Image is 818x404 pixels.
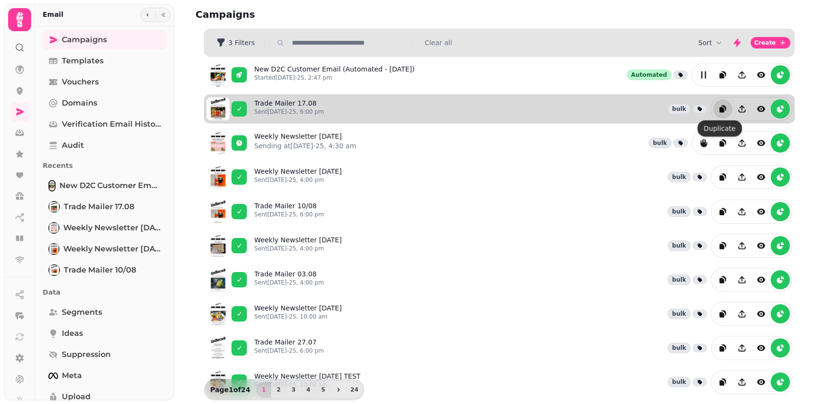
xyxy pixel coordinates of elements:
[43,303,167,322] a: Segments
[43,94,167,113] a: Domains
[350,387,358,392] span: 24
[771,236,790,255] button: reports
[43,72,167,92] a: Vouchers
[713,338,732,357] button: duplicate
[254,141,357,151] p: Sending at [DATE]-25, 4:30 am
[751,338,771,357] button: view
[754,40,776,46] span: Create
[330,381,346,398] button: next
[732,270,751,289] button: Share campaign preview
[346,381,362,398] button: 24
[254,245,342,252] p: Sent [DATE]-25, 4:00 pm
[750,37,790,48] button: Create
[62,328,83,339] span: Ideas
[62,34,107,46] span: Campaigns
[43,30,167,49] a: Campaigns
[62,370,82,381] span: Meta
[207,385,254,394] p: Page 1 of 24
[697,120,742,137] div: Duplicate
[300,381,316,398] button: 4
[732,133,751,153] button: Share campaign preview
[207,268,230,291] img: aHR0cHM6Ly9zdGFtcGVkZS1zZXJ2aWNlLXByb2QtdGVtcGxhdGUtcHJldmlld3MuczMuZXUtd2VzdC0xLmFtYXpvbmF3cy5jb...
[62,97,97,109] span: Domains
[254,211,324,218] p: Sent [DATE]-25, 6:00 pm
[425,38,452,48] button: Clear all
[751,372,771,392] button: view
[771,65,790,84] button: reports
[207,302,230,325] img: aHR0cHM6Ly9zdGFtcGVkZS1zZXJ2aWNlLXByb2QtdGVtcGxhdGUtcHJldmlld3MuczMuZXUtd2VzdC0xLmFtYXpvbmF3cy5jb...
[694,133,713,153] button: reports
[43,366,167,385] a: Meta
[62,76,99,88] span: Vouchers
[254,235,342,256] a: Weekly Newsletter [DATE]Sent[DATE]-25, 4:00 pm
[668,377,690,387] div: bulk
[713,270,732,289] button: duplicate
[751,304,771,323] button: view
[196,8,380,21] h2: Campaigns
[304,387,312,392] span: 4
[271,381,286,398] button: 2
[260,387,267,392] span: 1
[648,138,671,148] div: bulk
[289,387,297,392] span: 3
[254,166,342,188] a: Weekly Newsletter [DATE]Sent[DATE]-25, 4:00 pm
[275,387,282,392] span: 2
[207,336,230,359] img: aHR0cHM6Ly9zdGFtcGVkZS1zZXJ2aWNlLXByb2QtdGVtcGxhdGUtcHJldmlld3MuczMuZXUtd2VzdC0xLmFtYXpvbmF3cy5jb...
[751,99,771,119] button: view
[43,157,167,174] p: Recents
[62,55,104,67] span: Templates
[732,338,751,357] button: Share campaign preview
[49,223,58,233] img: Weekly Newsletter 21.08.25
[751,236,771,255] button: view
[49,244,58,254] img: Weekly Newsletter 12.08.25
[286,381,301,398] button: 3
[43,51,167,71] a: Templates
[319,387,327,392] span: 5
[771,338,790,357] button: reports
[62,349,111,360] span: Suppression
[49,181,55,190] img: New D2C Customer Email (Automated - March 2025)
[254,337,324,358] a: Trade Mailer 27.07Sent[DATE]-25, 6:00 pm
[751,133,771,153] button: view
[713,202,732,221] button: duplicate
[668,240,690,251] div: bulk
[62,140,84,151] span: Audit
[254,303,342,324] a: Weekly Newsletter [DATE]Sent[DATE]-25, 10:00 am
[732,65,751,84] button: Share campaign preview
[315,381,331,398] button: 5
[771,304,790,323] button: reports
[207,97,230,120] img: aHR0cHM6Ly9zdGFtcGVkZS1zZXJ2aWNlLXByb2QtdGVtcGxhdGUtcHJldmlld3MuczMuZXUtd2VzdC0xLmFtYXpvbmF3cy5jb...
[713,236,732,255] button: duplicate
[254,347,324,355] p: Sent [DATE]-25, 6:00 pm
[668,343,690,353] div: bulk
[254,64,415,85] a: New D2C Customer Email (Automated - [DATE])Started[DATE]-25, 2:47 pm
[43,345,167,364] a: Suppression
[771,99,790,119] button: reports
[713,65,732,84] button: duplicate
[254,201,324,222] a: Trade Mailer 10/08Sent[DATE]-25, 6:00 pm
[668,104,690,114] div: bulk
[62,307,102,318] span: Segments
[732,202,751,221] button: Share campaign preview
[254,74,415,82] p: Started [DATE]-25, 2:47 pm
[771,372,790,392] button: reports
[627,70,671,80] div: Automated
[254,371,361,392] a: Weekly Newsletter [DATE] TESTSent[DATE]-25, 10:00 am
[63,243,161,255] span: Weekly Newsletter [DATE]
[254,313,342,321] p: Sent [DATE]-25, 10:00 am
[43,218,167,238] a: Weekly Newsletter 21.08.25Weekly Newsletter [DATE]
[732,236,751,255] button: Share campaign preview
[254,131,357,154] a: Weekly Newsletter [DATE]Sending at[DATE]-25, 4:30 am
[43,115,167,134] a: Verification email history
[713,167,732,187] button: duplicate
[64,264,136,276] span: Trade Mailer 10/08
[256,381,271,398] button: 1
[207,166,230,189] img: aHR0cHM6Ly9zdGFtcGVkZS1zZXJ2aWNlLXByb2QtdGVtcGxhdGUtcHJldmlld3MuczMuZXUtd2VzdC0xLmFtYXpvbmF3cy5jb...
[751,65,771,84] button: view
[43,284,167,301] p: Data
[771,202,790,221] button: reports
[713,372,732,392] button: duplicate
[229,39,255,46] span: 3 Filters
[254,176,342,184] p: Sent [DATE]-25, 4:00 pm
[207,200,230,223] img: aHR0cHM6Ly9zdGFtcGVkZS1zZXJ2aWNlLXByb2QtdGVtcGxhdGUtcHJldmlld3MuczMuZXUtd2VzdC0xLmFtYXpvbmF3cy5jb...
